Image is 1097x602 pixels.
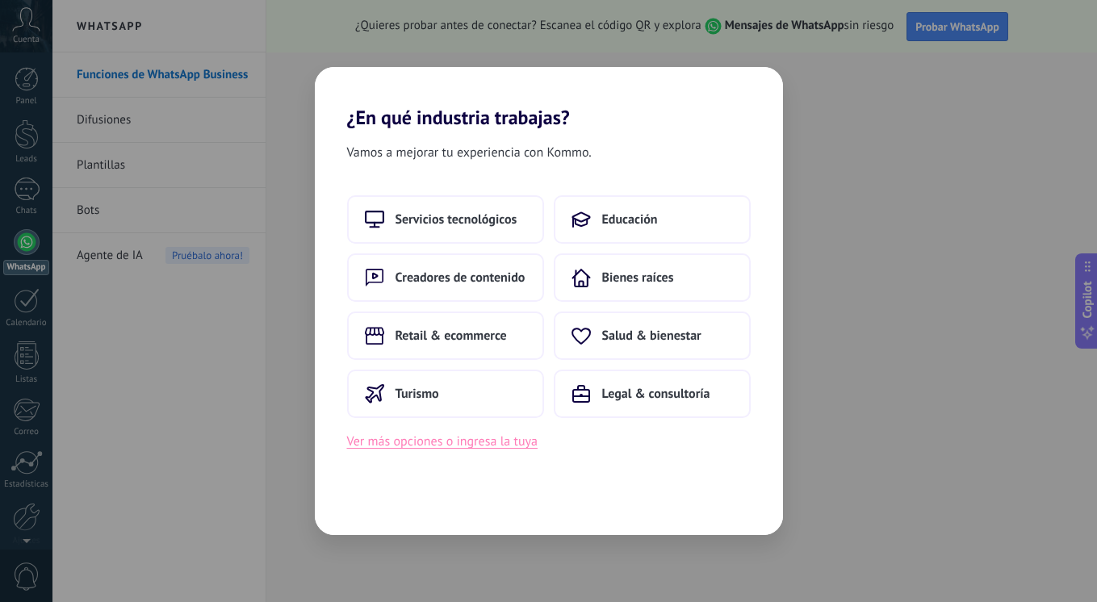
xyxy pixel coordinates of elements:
[347,311,544,360] button: Retail & ecommerce
[347,142,592,163] span: Vamos a mejorar tu experiencia con Kommo.
[554,253,751,302] button: Bienes raíces
[396,270,525,286] span: Creadores de contenido
[554,311,751,360] button: Salud & bienestar
[396,211,517,228] span: Servicios tecnológicos
[347,253,544,302] button: Creadores de contenido
[602,386,710,402] span: Legal & consultoría
[554,370,751,418] button: Legal & consultoría
[315,67,783,129] h2: ¿En qué industria trabajas?
[396,386,439,402] span: Turismo
[347,370,544,418] button: Turismo
[396,328,507,344] span: Retail & ecommerce
[554,195,751,244] button: Educación
[602,211,658,228] span: Educación
[347,431,538,452] button: Ver más opciones o ingresa la tuya
[602,270,674,286] span: Bienes raíces
[347,195,544,244] button: Servicios tecnológicos
[602,328,701,344] span: Salud & bienestar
